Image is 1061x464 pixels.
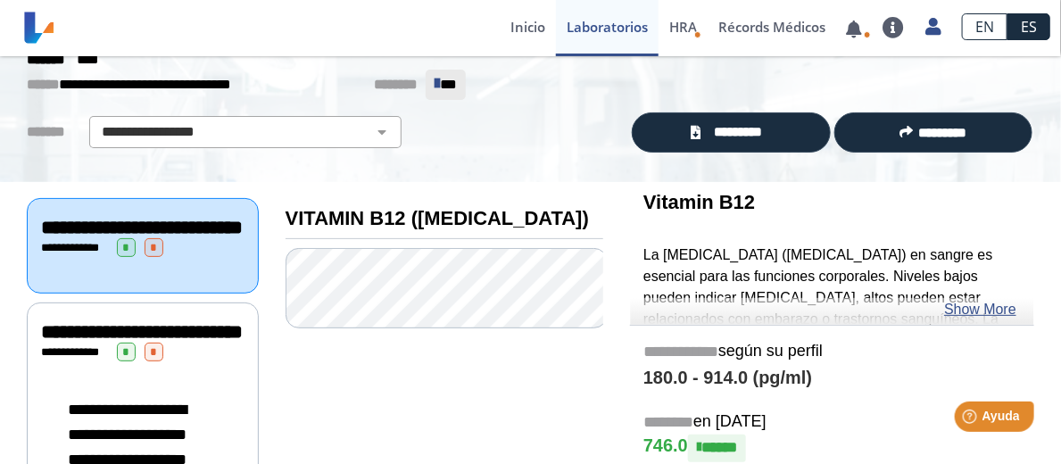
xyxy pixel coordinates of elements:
[643,244,1021,373] p: La [MEDICAL_DATA] ([MEDICAL_DATA]) en sangre es esencial para las funciones corporales. Niveles b...
[286,207,589,229] b: VITAMIN B12 ([MEDICAL_DATA])
[643,191,755,213] b: Vitamin B12
[643,368,1021,389] h4: 180.0 - 914.0 (pg/ml)
[669,18,697,36] span: HRA
[902,394,1041,444] iframe: Help widget launcher
[643,342,1021,362] h5: según su perfil
[643,435,1021,461] h4: 746.0
[944,299,1016,320] a: Show More
[643,412,1021,433] h5: en [DATE]
[1007,13,1050,40] a: ES
[962,13,1007,40] a: EN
